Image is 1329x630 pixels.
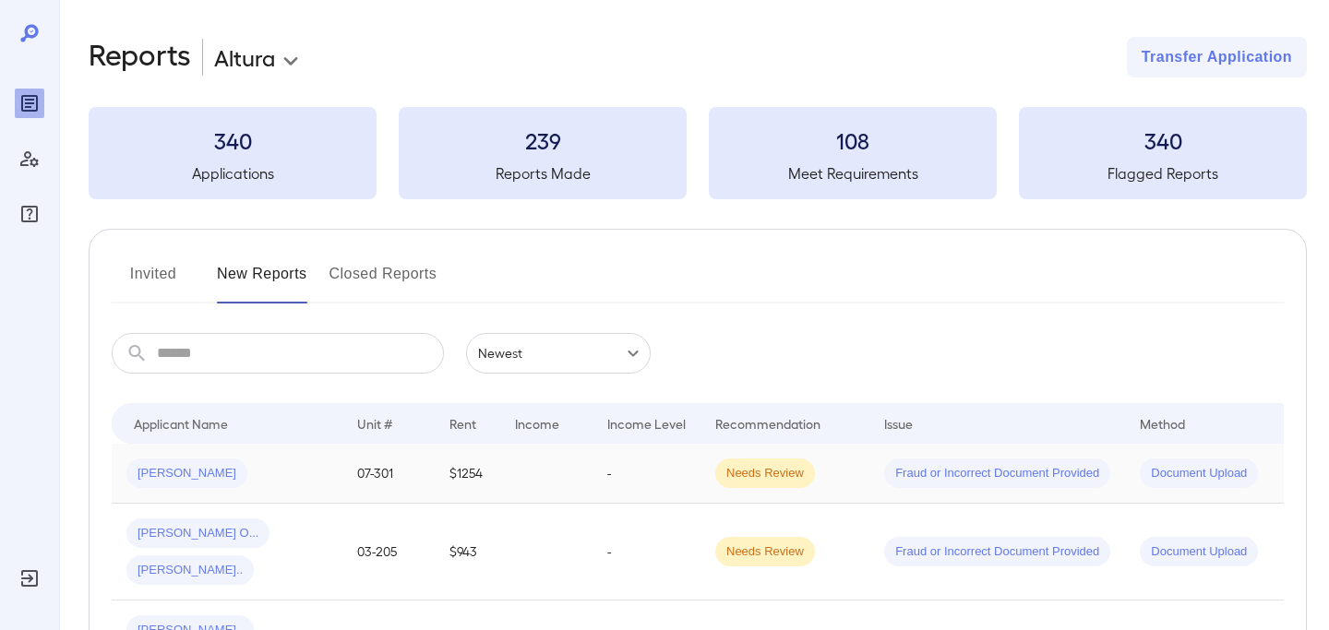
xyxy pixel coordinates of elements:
span: Fraud or Incorrect Document Provided [884,465,1110,482]
td: 07-301 [342,444,435,504]
td: $1254 [435,444,500,504]
h3: 239 [399,125,687,155]
h5: Reports Made [399,162,687,184]
div: Manage Users [15,144,44,173]
div: Income [515,412,559,434]
span: [PERSON_NAME] O... [126,525,269,542]
td: - [593,504,700,600]
div: Unit # [357,412,392,434]
h2: Reports [89,37,191,77]
span: Fraud or Incorrect Document Provided [884,543,1110,561]
summary: 340Applications239Reports Made108Meet Requirements340Flagged Reports [89,107,1307,199]
div: Recommendation [715,412,820,434]
div: Log Out [15,564,44,593]
div: Applicant Name [134,412,228,434]
td: - [593,444,700,504]
button: Transfer Application [1127,37,1307,77]
h5: Flagged Reports [1019,162,1307,184]
div: Reports [15,89,44,118]
span: Needs Review [715,543,815,561]
td: $943 [435,504,500,600]
button: Closed Reports [329,259,437,303]
div: Method [1140,412,1185,434]
span: Document Upload [1140,543,1258,561]
h3: 108 [709,125,997,155]
div: Rent [449,412,479,434]
button: New Reports [217,259,307,303]
h5: Meet Requirements [709,162,997,184]
div: FAQ [15,199,44,229]
h3: 340 [89,125,377,155]
h5: Applications [89,162,377,184]
div: Newest [466,333,651,374]
div: Income Level [607,412,686,434]
span: [PERSON_NAME] [126,465,247,482]
div: Issue [884,412,914,434]
p: Altura [214,42,275,72]
span: [PERSON_NAME].. [126,562,254,579]
button: Invited [112,259,195,303]
span: Document Upload [1140,465,1258,482]
td: 03-205 [342,504,435,600]
h3: 340 [1019,125,1307,155]
span: Needs Review [715,465,815,482]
